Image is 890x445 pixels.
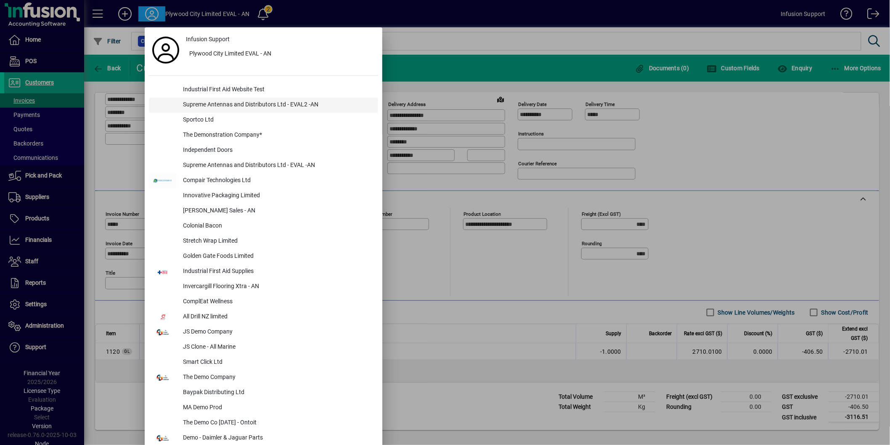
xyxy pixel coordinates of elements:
[176,325,378,340] div: JS Demo Company
[176,416,378,431] div: The Demo Co [DATE] - Ontoit
[176,370,378,385] div: The Demo Company
[176,310,378,325] div: All Drill NZ limited
[149,173,378,188] button: Compair Technologies Ltd
[176,98,378,113] div: Supreme Antennas and Distributors Ltd - EVAL2 -AN
[176,340,378,355] div: JS Clone - All Marine
[176,249,378,264] div: Golden Gate Foods Limited
[149,325,378,340] button: JS Demo Company
[176,264,378,279] div: Industrial First Aid Supplies
[176,355,378,370] div: Smart Click Ltd
[149,188,378,204] button: Innovative Packaging Limited
[149,158,378,173] button: Supreme Antennas and Distributors Ltd - EVAL -AN
[176,279,378,294] div: Invercargill Flooring Xtra - AN
[149,128,378,143] button: The Demonstration Company*
[149,294,378,310] button: ComplEat Wellness
[176,204,378,219] div: [PERSON_NAME] Sales - AN
[149,113,378,128] button: Sportco Ltd
[183,32,378,47] a: Infusion Support
[176,219,378,234] div: Colonial Bacon
[176,385,378,400] div: Baypak Distributing Ltd
[149,42,183,58] a: Profile
[176,294,378,310] div: ComplEat Wellness
[149,370,378,385] button: The Demo Company
[183,47,378,62] button: Plywood City Limited EVAL - AN
[176,128,378,143] div: The Demonstration Company*
[149,143,378,158] button: Independent Doors
[176,143,378,158] div: Independent Doors
[149,310,378,325] button: All Drill NZ limited
[149,385,378,400] button: Baypak Distributing Ltd
[149,204,378,219] button: [PERSON_NAME] Sales - AN
[149,355,378,370] button: Smart Click Ltd
[176,400,378,416] div: MA Demo Prod
[176,113,378,128] div: Sportco Ltd
[149,279,378,294] button: Invercargill Flooring Xtra - AN
[176,188,378,204] div: Innovative Packaging Limited
[176,82,378,98] div: Industrial First Aid Website Test
[149,416,378,431] button: The Demo Co [DATE] - Ontoit
[149,82,378,98] button: Industrial First Aid Website Test
[149,400,378,416] button: MA Demo Prod
[149,219,378,234] button: Colonial Bacon
[176,158,378,173] div: Supreme Antennas and Distributors Ltd - EVAL -AN
[149,249,378,264] button: Golden Gate Foods Limited
[186,35,230,44] span: Infusion Support
[149,340,378,355] button: JS Clone - All Marine
[149,264,378,279] button: Industrial First Aid Supplies
[176,173,378,188] div: Compair Technologies Ltd
[176,234,378,249] div: Stretch Wrap Limited
[149,234,378,249] button: Stretch Wrap Limited
[149,98,378,113] button: Supreme Antennas and Distributors Ltd - EVAL2 -AN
